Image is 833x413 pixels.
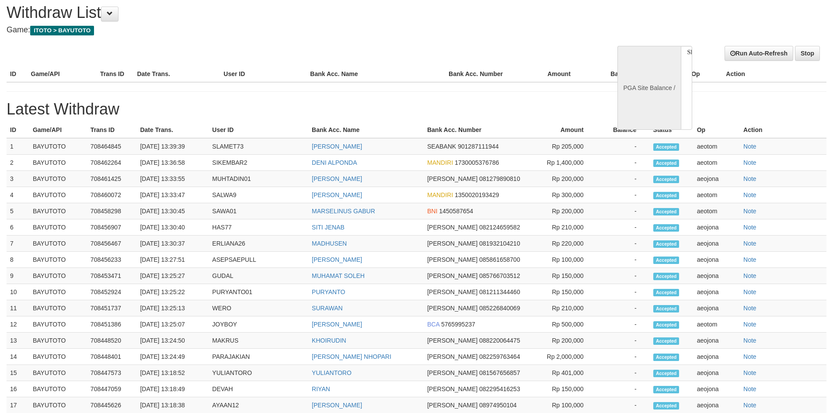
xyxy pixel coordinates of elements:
[534,284,597,300] td: Rp 150,000
[653,386,680,393] span: Accepted
[7,4,547,21] h1: Withdraw List
[424,122,534,138] th: Bank Acc. Number
[743,208,756,215] a: Note
[87,349,137,365] td: 708448401
[136,171,209,187] td: [DATE] 13:33:55
[743,159,756,166] a: Note
[694,219,740,236] td: aeojona
[136,300,209,316] td: [DATE] 13:25:13
[653,208,680,215] span: Accepted
[7,101,826,118] h1: Latest Withdraw
[7,268,29,284] td: 9
[312,337,346,344] a: KHOIRUDIN
[479,288,520,295] span: 081211344460
[87,381,137,397] td: 708447059
[743,224,756,231] a: Note
[312,272,365,279] a: MUHAMAT SOLEH
[534,219,597,236] td: Rp 210,000
[534,171,597,187] td: Rp 200,000
[653,143,680,151] span: Accepted
[743,272,756,279] a: Note
[133,66,220,82] th: Date Trans.
[427,385,477,392] span: [PERSON_NAME]
[427,305,477,312] span: [PERSON_NAME]
[694,252,740,268] td: aeojona
[427,175,477,182] span: [PERSON_NAME]
[694,284,740,300] td: aeojona
[597,155,650,171] td: -
[597,138,650,155] td: -
[534,268,597,284] td: Rp 150,000
[439,208,473,215] span: 1450587654
[694,187,740,203] td: aeotom
[29,349,87,365] td: BAYUTOTO
[534,122,597,138] th: Amount
[597,187,650,203] td: -
[7,26,547,35] h4: Game:
[597,349,650,365] td: -
[136,203,209,219] td: [DATE] 13:30:45
[427,353,477,360] span: [PERSON_NAME]
[87,122,137,138] th: Trans ID
[87,219,137,236] td: 708456907
[479,305,520,312] span: 085226840069
[87,316,137,333] td: 708451386
[743,321,756,328] a: Note
[743,240,756,247] a: Note
[743,288,756,295] a: Note
[136,284,209,300] td: [DATE] 13:25:22
[7,122,29,138] th: ID
[209,316,308,333] td: JOYBOY
[87,203,137,219] td: 708458298
[29,219,87,236] td: BAYUTOTO
[87,138,137,155] td: 708464845
[209,268,308,284] td: GUDAL
[597,252,650,268] td: -
[479,224,520,231] span: 082124659582
[312,191,362,198] a: [PERSON_NAME]
[7,316,29,333] td: 12
[312,175,362,182] a: [PERSON_NAME]
[534,316,597,333] td: Rp 500,000
[534,155,597,171] td: Rp 1,400,000
[653,321,680,329] span: Accepted
[308,122,424,138] th: Bank Acc. Name
[7,187,29,203] td: 4
[694,349,740,365] td: aeojona
[445,66,514,82] th: Bank Acc. Number
[87,236,137,252] td: 708456467
[694,236,740,252] td: aeojona
[307,66,445,82] th: Bank Acc. Name
[427,240,477,247] span: [PERSON_NAME]
[722,66,826,82] th: Action
[427,321,439,328] span: BCA
[795,46,820,61] a: Stop
[7,236,29,252] td: 7
[534,252,597,268] td: Rp 100,000
[7,171,29,187] td: 3
[534,236,597,252] td: Rp 220,000
[136,268,209,284] td: [DATE] 13:25:27
[29,138,87,155] td: BAYUTOTO
[312,305,343,312] a: SURAWAN
[597,365,650,381] td: -
[29,187,87,203] td: BAYUTOTO
[136,333,209,349] td: [DATE] 13:24:50
[740,122,826,138] th: Action
[427,143,456,150] span: SEABANK
[694,316,740,333] td: aeotom
[694,155,740,171] td: aeotom
[29,252,87,268] td: BAYUTOTO
[312,385,330,392] a: RIYAN
[209,349,308,365] td: PARAJAKIAN
[136,252,209,268] td: [DATE] 13:27:51
[87,284,137,300] td: 708452924
[653,224,680,232] span: Accepted
[209,333,308,349] td: MAKRUS
[29,300,87,316] td: BAYUTOTO
[312,143,362,150] a: [PERSON_NAME]
[743,143,756,150] a: Note
[7,66,28,82] th: ID
[7,381,29,397] td: 16
[455,191,499,198] span: 1350020193429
